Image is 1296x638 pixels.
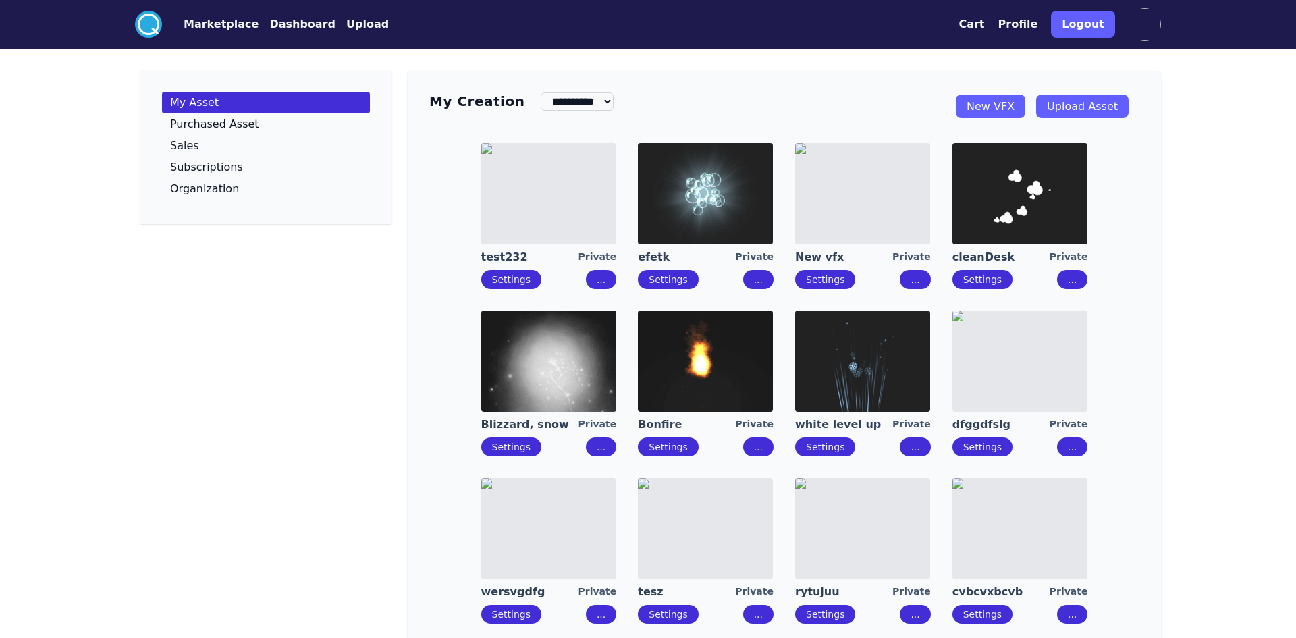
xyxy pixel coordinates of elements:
a: cleanDesk [952,250,1050,265]
button: ... [1057,605,1087,624]
button: Settings [952,437,1013,456]
a: Settings [963,442,1002,452]
button: Settings [795,270,855,289]
a: Settings [963,609,1002,620]
a: Settings [649,609,687,620]
img: imgAlt [795,311,930,412]
div: Private [892,585,931,600]
button: Logout [1051,11,1115,38]
a: Blizzard, snow [481,417,578,432]
div: Private [1050,417,1088,432]
div: Private [735,250,774,265]
button: ... [900,605,930,624]
button: Settings [481,605,541,624]
a: Sales [162,135,370,157]
a: tesz [638,585,735,600]
img: imgAlt [795,478,930,579]
img: imgAlt [481,143,616,244]
img: imgAlt [638,143,773,244]
img: profile [1129,8,1161,41]
div: Private [578,585,617,600]
button: ... [900,270,930,289]
a: Settings [492,274,531,285]
div: Private [892,250,931,265]
button: Settings [952,270,1013,289]
a: New vfx [795,250,892,265]
img: imgAlt [638,478,773,579]
a: Marketplace [162,16,259,32]
a: Purchased Asset [162,113,370,135]
button: ... [1057,437,1087,456]
p: Organization [170,184,239,194]
img: imgAlt [952,311,1087,412]
div: Private [578,250,617,265]
p: Subscriptions [170,162,243,173]
button: Settings [638,437,698,456]
button: ... [586,270,616,289]
div: Private [892,417,931,432]
a: cvbcvxbcvb [952,585,1050,600]
button: Settings [795,437,855,456]
button: Dashboard [269,16,335,32]
a: Settings [963,274,1002,285]
button: ... [586,605,616,624]
a: Subscriptions [162,157,370,178]
a: Upload [335,16,389,32]
a: wersvgdfg [481,585,578,600]
div: Private [1050,250,1088,265]
a: test232 [481,250,578,265]
a: Dashboard [259,16,335,32]
button: ... [586,437,616,456]
a: Settings [492,609,531,620]
a: Settings [649,442,687,452]
div: Private [735,585,774,600]
button: Settings [481,270,541,289]
a: Settings [492,442,531,452]
button: ... [743,270,774,289]
img: imgAlt [952,143,1087,244]
button: Upload [346,16,389,32]
a: New VFX [956,95,1025,118]
a: Bonfire [638,417,735,432]
img: imgAlt [795,143,930,244]
a: Settings [649,274,687,285]
button: Settings [952,605,1013,624]
button: ... [743,437,774,456]
a: Organization [162,178,370,200]
a: Settings [806,442,844,452]
button: ... [1057,270,1087,289]
button: Marketplace [184,16,259,32]
button: ... [743,605,774,624]
button: Cart [959,16,984,32]
img: imgAlt [638,311,773,412]
img: imgAlt [952,478,1087,579]
button: Settings [638,270,698,289]
a: Settings [806,274,844,285]
img: imgAlt [481,311,616,412]
p: Sales [170,140,199,151]
a: Upload Asset [1036,95,1129,118]
h3: My Creation [429,92,524,111]
a: Logout [1051,5,1115,43]
button: Settings [638,605,698,624]
a: Settings [806,609,844,620]
p: Purchased Asset [170,119,259,130]
div: Private [578,417,617,432]
button: Profile [998,16,1038,32]
div: Private [1050,585,1088,600]
a: rytujuu [795,585,892,600]
a: white level up [795,417,892,432]
button: ... [900,437,930,456]
button: Settings [481,437,541,456]
a: dfggdfslg [952,417,1050,432]
button: Settings [795,605,855,624]
p: My Asset [170,97,219,108]
a: efetk [638,250,735,265]
div: Private [735,417,774,432]
img: imgAlt [481,478,616,579]
a: My Asset [162,92,370,113]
